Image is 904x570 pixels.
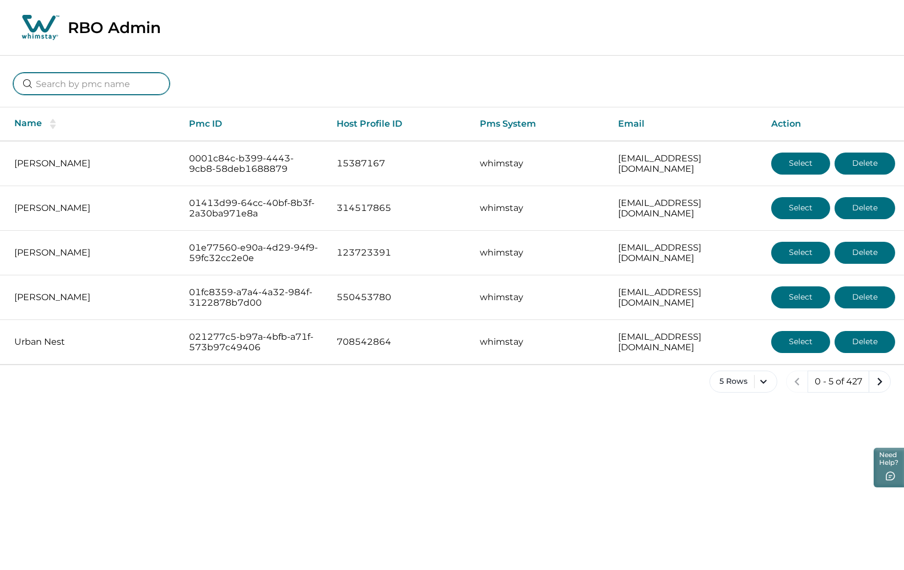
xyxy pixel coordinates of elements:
th: Email [609,107,762,141]
th: Host Profile ID [328,107,471,141]
p: 15387167 [337,158,462,169]
p: 550453780 [337,292,462,303]
p: [EMAIL_ADDRESS][DOMAIN_NAME] [618,242,754,264]
button: Delete [835,242,895,264]
button: Select [771,153,830,175]
p: 01fc8359-a7a4-4a32-984f-3122878b7d00 [189,287,319,308]
button: Delete [835,153,895,175]
button: sorting [42,118,64,129]
button: previous page [786,371,808,393]
p: whimstay [480,247,600,258]
th: Action [762,107,904,141]
button: next page [869,371,891,393]
p: 708542864 [337,336,462,348]
button: Delete [835,197,895,219]
p: whimstay [480,292,600,303]
p: 0001c84c-b399-4443-9cb8-58deb1688879 [189,153,319,175]
button: Delete [835,331,895,353]
p: 01413d99-64cc-40bf-8b3f-2a30ba971e8a [189,198,319,219]
p: 314517865 [337,203,462,214]
p: [PERSON_NAME] [14,247,171,258]
button: Select [771,242,830,264]
button: Select [771,197,830,219]
button: Select [771,286,830,308]
p: 0 - 5 of 427 [815,376,862,387]
p: whimstay [480,203,600,214]
p: 021277c5-b97a-4bfb-a71f-573b97c49406 [189,332,319,353]
p: [EMAIL_ADDRESS][DOMAIN_NAME] [618,153,754,175]
p: whimstay [480,158,600,169]
p: 123723391 [337,247,462,258]
button: 5 Rows [710,371,777,393]
button: Delete [835,286,895,308]
p: [EMAIL_ADDRESS][DOMAIN_NAME] [618,198,754,219]
p: Urban Nest [14,336,171,348]
th: Pmc ID [180,107,328,141]
p: [PERSON_NAME] [14,203,171,214]
button: Select [771,331,830,353]
input: Search by pmc name [13,73,170,95]
th: Pms System [471,107,609,141]
p: 01e77560-e90a-4d29-94f9-59fc32cc2e0e [189,242,319,264]
p: [EMAIL_ADDRESS][DOMAIN_NAME] [618,287,754,308]
button: 0 - 5 of 427 [808,371,869,393]
p: whimstay [480,336,600,348]
p: [PERSON_NAME] [14,292,171,303]
p: [EMAIL_ADDRESS][DOMAIN_NAME] [618,332,754,353]
p: [PERSON_NAME] [14,158,171,169]
p: RBO Admin [68,18,161,37]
